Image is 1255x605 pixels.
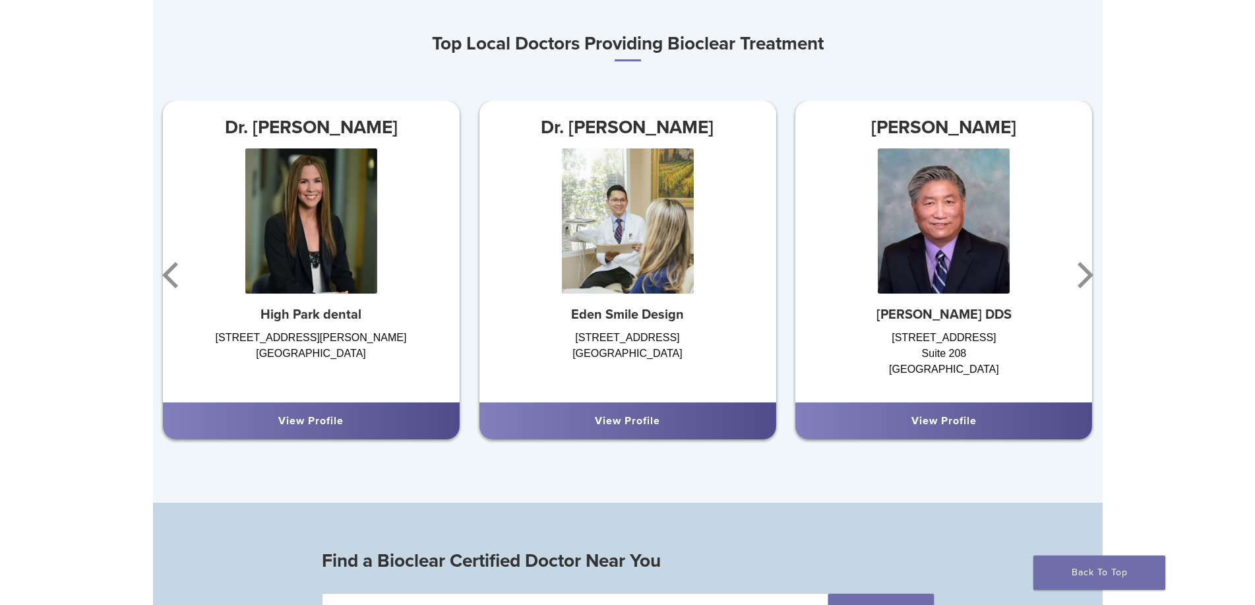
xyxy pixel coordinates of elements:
[1033,556,1165,590] a: Back To Top
[163,330,460,389] div: [STREET_ADDRESS][PERSON_NAME] [GEOGRAPHIC_DATA]
[795,330,1092,389] div: [STREET_ADDRESS] Suite 208 [GEOGRAPHIC_DATA]
[322,545,934,577] h3: Find a Bioclear Certified Doctor Near You
[479,330,776,389] div: [STREET_ADDRESS] [GEOGRAPHIC_DATA]
[795,111,1092,143] h3: [PERSON_NAME]
[278,414,344,428] a: View Profile
[571,307,684,323] strong: Eden Smile Design
[153,28,1103,61] h3: Top Local Doctors Providing Bioclear Treatment
[561,148,693,294] img: Dr. James Chau
[876,307,1012,323] strong: [PERSON_NAME] DDS
[160,236,186,315] button: Previous
[163,111,460,143] h3: Dr. [PERSON_NAME]
[878,148,1010,294] img: Dr. Randy Fong
[479,111,776,143] h3: Dr. [PERSON_NAME]
[260,307,361,323] strong: High Park dental
[595,414,660,428] a: View Profile
[911,414,977,428] a: View Profile
[1070,236,1096,315] button: Next
[245,148,377,294] img: Dr. Vanessa Cruz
